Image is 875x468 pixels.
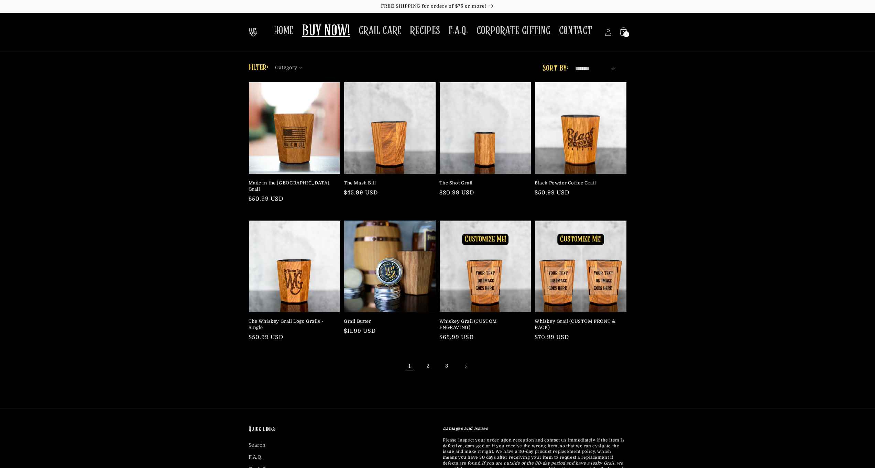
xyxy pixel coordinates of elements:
a: CORPORATE GIFTING [472,20,555,42]
label: Sort by: [543,64,568,73]
a: BUY NOW! [298,18,354,45]
a: Search [249,441,266,451]
nav: Pagination [249,359,627,374]
h2: Quick links [249,426,433,434]
span: BUY NOW! [302,22,350,41]
strong: Damages and issues [443,426,488,431]
a: RECIPES [406,20,445,42]
a: The Shot Grail [439,180,527,186]
span: CORPORATE GIFTING [477,24,551,38]
a: The Whiskey Grail Logo Grails - Single [249,318,337,331]
a: Whiskey Grail (CUSTOM FRONT & BACK) [535,318,623,331]
a: Page 3 [439,359,455,374]
a: F.A.Q. [249,451,263,463]
span: Category [275,64,297,71]
a: Page 2 [421,359,436,374]
span: F.A.Q. [449,24,468,38]
a: F.A.Q. [445,20,472,42]
a: GRAIL CARE [354,20,406,42]
a: Whiskey Grail (CUSTOM ENGRAVING) [439,318,527,331]
span: RECIPES [410,24,440,38]
span: HOME [274,24,294,38]
a: Made in the [GEOGRAPHIC_DATA] Grail [249,180,337,192]
img: The Whiskey Grail [249,28,257,36]
p: FREE SHIPPING for orders of $75 or more! [7,3,868,9]
h2: Filter: [249,62,269,74]
span: GRAIL CARE [359,24,402,38]
span: CONTACT [559,24,593,38]
a: CONTACT [555,20,597,42]
a: Black Powder Coffee Grail [535,180,623,186]
summary: Category [275,62,307,70]
a: HOME [270,20,298,42]
a: Grail Butter [344,318,432,325]
span: 1 [625,31,627,37]
span: Page 1 [402,359,417,374]
a: Next page [458,359,473,374]
a: The Mash Bill [344,180,432,186]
